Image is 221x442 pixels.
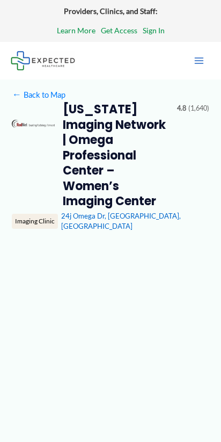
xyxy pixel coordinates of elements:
span: (1,640) [188,102,209,115]
div: Imaging Clinic [12,214,58,229]
button: Main menu toggle [188,49,210,72]
a: ←Back to Map [12,88,65,102]
span: ← [12,90,21,99]
h2: [US_STATE] Imaging Network | Omega Professional Center – Women’s Imaging Center [63,102,169,209]
a: Get Access [101,24,137,38]
a: Learn More [57,24,95,38]
a: 24j Omega Dr, [GEOGRAPHIC_DATA], [GEOGRAPHIC_DATA] [61,212,181,230]
img: Expected Healthcare Logo - side, dark font, small [11,51,75,70]
a: Sign In [143,24,165,38]
strong: Providers, Clinics, and Staff: [64,6,158,16]
span: 4.8 [177,102,186,115]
